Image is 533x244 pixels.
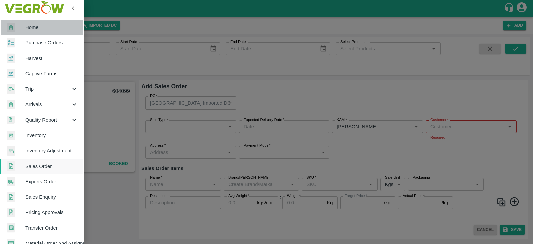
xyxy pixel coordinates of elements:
[25,24,78,31] span: Home
[25,116,71,124] span: Quality Report
[7,161,15,171] img: sales
[7,146,15,156] img: inventory
[25,178,78,185] span: Exports Order
[7,23,15,32] img: whArrival
[7,208,15,217] img: sales
[25,163,78,170] span: Sales Order
[25,101,71,108] span: Arrivals
[7,38,15,48] img: reciept
[7,116,15,124] img: qualityReport
[25,39,78,46] span: Purchase Orders
[7,223,15,233] img: whTransfer
[7,192,15,202] img: sales
[25,224,78,232] span: Transfer Order
[25,132,78,139] span: Inventory
[25,55,78,62] span: Harvest
[25,85,71,93] span: Trip
[25,147,78,154] span: Inventory Adjustment
[7,69,15,79] img: harvest
[25,193,78,201] span: Sales Enquiry
[7,177,15,186] img: shipments
[7,53,15,63] img: harvest
[7,100,15,109] img: whArrival
[25,70,78,77] span: Captive Farms
[25,209,78,216] span: Pricing Approvals
[7,84,15,94] img: delivery
[7,131,15,140] img: whInventory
